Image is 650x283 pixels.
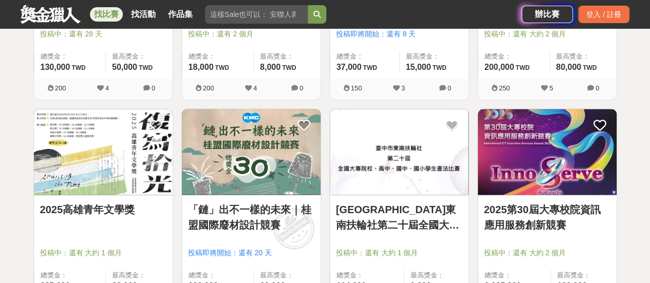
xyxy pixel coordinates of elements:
span: TWD [282,64,296,71]
span: 200 [203,84,214,92]
span: 5 [549,84,553,92]
a: 找活動 [127,7,160,22]
span: TWD [515,64,529,71]
img: Cover Image [478,109,617,195]
a: 作品集 [164,7,197,22]
span: 4 [253,84,257,92]
span: 0 [300,84,303,92]
img: Cover Image [330,109,469,195]
span: 200 [55,84,66,92]
span: 130,000 [41,63,70,71]
span: 投稿中：還有 大約 2 個月 [484,29,610,40]
img: Cover Image [182,109,321,195]
span: TWD [432,64,446,71]
span: 8,000 [260,63,281,71]
input: 這樣Sale也可以： 安聯人壽創意銷售法募集 [205,5,308,24]
span: 37,000 [337,63,362,71]
span: 250 [499,84,510,92]
span: 200,000 [485,63,514,71]
span: TWD [363,64,377,71]
span: 投稿中：還有 大約 1 個月 [40,247,166,258]
span: TWD [583,64,597,71]
span: 18,000 [189,63,214,71]
span: 總獎金： [485,51,543,62]
span: 總獎金： [41,51,99,62]
span: 總獎金： [189,51,247,62]
span: 最高獎金： [556,51,610,62]
span: 80,000 [556,63,581,71]
span: 最高獎金： [260,270,314,280]
span: 15,000 [406,63,431,71]
div: 登入 / 註冊 [578,6,629,23]
span: 最高獎金： [260,51,314,62]
a: 2025第30屆大專校院資訊應用服務創新競賽 [484,201,610,232]
span: 投稿中：還有 大約 1 個月 [336,247,462,258]
a: 辦比賽 [522,6,573,23]
span: 150 [351,84,362,92]
span: 0 [596,84,599,92]
span: 總獎金： [41,270,99,280]
span: 最高獎金： [112,51,166,62]
span: 0 [152,84,155,92]
span: 投稿即將開始：還有 20 天 [188,247,314,258]
span: TWD [139,64,153,71]
span: TWD [215,64,229,71]
span: 總獎金： [485,270,545,280]
span: 投稿中：還有 大約 2 個月 [484,247,610,258]
span: 最高獎金： [406,51,462,62]
span: 3 [401,84,405,92]
span: TWD [71,64,85,71]
span: 總獎金： [189,270,247,280]
span: 最高獎金： [410,270,462,280]
span: 最高獎金： [112,270,166,280]
span: 投稿即將開始：還有 8 天 [336,29,462,40]
a: [GEOGRAPHIC_DATA]東南扶輪社第二十屆全國大專院校、高中、國中、國小學生書法比賽 [336,201,462,232]
span: 最高獎金： [557,270,610,280]
img: Cover Image [34,109,173,195]
span: 4 [105,84,109,92]
span: 投稿中：還有 28 天 [40,29,166,40]
a: 「鏈」出不一樣的未來｜桂盟國際廢材設計競賽 [188,201,314,232]
span: 總獎金： [337,270,398,280]
span: 總獎金： [337,51,393,62]
a: 2025高雄青年文學獎 [40,201,166,217]
a: 找比賽 [90,7,123,22]
span: 0 [448,84,451,92]
span: 50,000 [112,63,137,71]
span: 投稿中：還有 2 個月 [188,29,314,40]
